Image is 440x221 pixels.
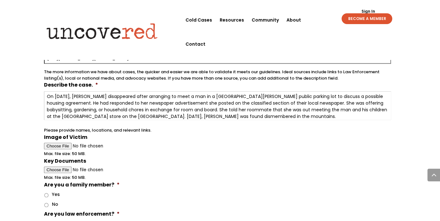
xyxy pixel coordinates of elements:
[44,158,86,165] label: Key Documents
[358,10,379,13] a: Sign In
[41,19,163,43] img: Uncovered logo
[44,182,120,188] label: Are you a family member?
[44,82,98,88] label: Describe the case.
[185,32,205,56] a: Contact
[342,13,392,24] a: BECOME A MEMBER
[44,211,120,218] label: Are you law enforcement?
[252,8,279,32] a: Community
[44,134,87,141] label: Image of Victim
[286,8,301,32] a: About
[185,8,212,32] a: Cold Cases
[52,201,58,208] label: No
[44,169,91,180] span: Max. file size: 50 MB.
[220,8,244,32] a: Resources
[44,122,391,133] div: Please provide names, locations, and relevant links.
[44,146,91,157] span: Max. file size: 50 MB.
[52,191,60,198] label: Yes
[44,64,391,81] div: The more information we have about cases, the quicker and easier we are able to validate it meets...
